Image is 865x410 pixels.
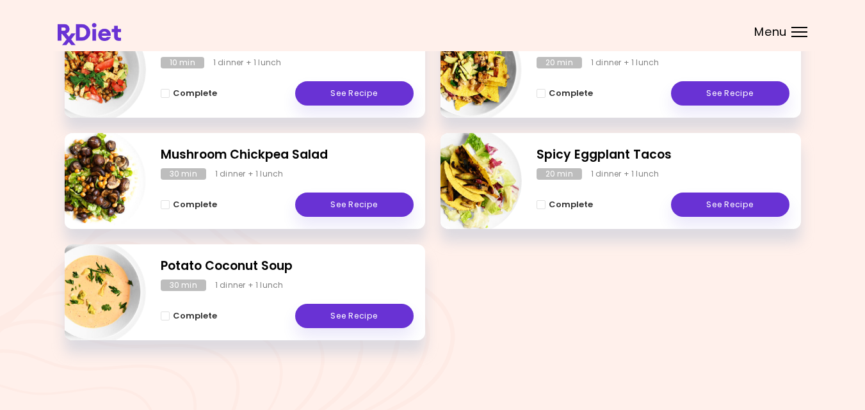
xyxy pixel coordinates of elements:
[40,17,146,123] img: Info - Spiced Tofu Salad
[537,168,582,180] div: 20 min
[671,193,789,217] a: See Recipe - Spicy Eggplant Tacos
[537,86,593,101] button: Complete - Tofu Taco Salad
[537,57,582,68] div: 20 min
[161,86,217,101] button: Complete - Spiced Tofu Salad
[591,168,659,180] div: 1 dinner + 1 lunch
[537,146,789,164] h2: Spicy Eggplant Tacos
[537,197,593,212] button: Complete - Spicy Eggplant Tacos
[173,311,217,321] span: Complete
[161,197,217,212] button: Complete - Mushroom Chickpea Salad
[295,304,414,328] a: See Recipe - Potato Coconut Soup
[161,146,414,164] h2: Mushroom Chickpea Salad
[173,200,217,210] span: Complete
[549,200,593,210] span: Complete
[40,128,146,234] img: Info - Mushroom Chickpea Salad
[215,280,284,291] div: 1 dinner + 1 lunch
[215,168,284,180] div: 1 dinner + 1 lunch
[161,168,206,180] div: 30 min
[173,88,217,99] span: Complete
[295,81,414,106] a: See Recipe - Spiced Tofu Salad
[671,81,789,106] a: See Recipe - Tofu Taco Salad
[416,128,522,234] img: Info - Spicy Eggplant Tacos
[754,26,787,38] span: Menu
[161,257,414,276] h2: Potato Coconut Soup
[58,23,121,45] img: RxDiet
[295,193,414,217] a: See Recipe - Mushroom Chickpea Salad
[161,57,204,68] div: 10 min
[416,17,522,123] img: Info - Tofu Taco Salad
[161,280,206,291] div: 30 min
[161,308,217,324] button: Complete - Potato Coconut Soup
[591,57,659,68] div: 1 dinner + 1 lunch
[549,88,593,99] span: Complete
[213,57,282,68] div: 1 dinner + 1 lunch
[40,239,146,345] img: Info - Potato Coconut Soup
